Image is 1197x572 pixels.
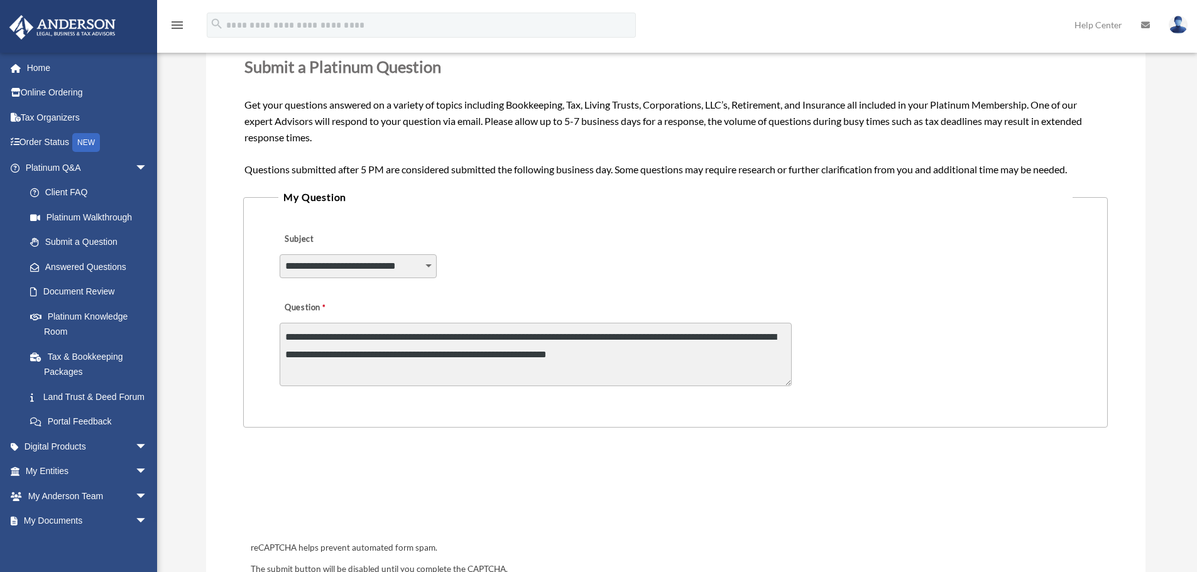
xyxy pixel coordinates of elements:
a: Answered Questions [18,254,167,279]
a: Tax Organizers [9,105,167,130]
a: My Anderson Teamarrow_drop_down [9,483,167,509]
img: Anderson Advisors Platinum Portal [6,15,119,40]
a: Portal Feedback [18,409,167,434]
a: Client FAQ [18,180,167,205]
label: Question [280,299,377,317]
a: Platinum Walkthrough [18,205,167,230]
a: Order StatusNEW [9,130,167,156]
span: arrow_drop_down [135,155,160,181]
a: Tax & Bookkeeping Packages [18,344,167,384]
div: reCAPTCHA helps prevent automated form spam. [246,541,1105,556]
a: Submit a Question [18,230,160,255]
a: Platinum Knowledge Room [18,304,167,344]
a: Platinum Q&Aarrow_drop_down [9,155,167,180]
i: menu [170,18,185,33]
a: My Documentsarrow_drop_down [9,509,167,534]
span: arrow_drop_down [135,459,160,485]
a: My Entitiesarrow_drop_down [9,459,167,484]
span: arrow_drop_down [135,483,160,509]
span: arrow_drop_down [135,509,160,534]
a: Home [9,55,167,80]
div: NEW [72,133,100,152]
label: Subject [280,231,399,249]
legend: My Question [278,188,1072,206]
i: search [210,17,224,31]
a: Land Trust & Deed Forum [18,384,167,409]
iframe: reCAPTCHA [247,467,438,515]
img: User Pic [1169,16,1188,34]
a: menu [170,22,185,33]
span: arrow_drop_down [135,434,160,460]
span: Submit a Platinum Question [244,57,441,76]
a: Document Review [18,279,167,305]
a: Online Ordering [9,80,167,105]
a: Digital Productsarrow_drop_down [9,434,167,459]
